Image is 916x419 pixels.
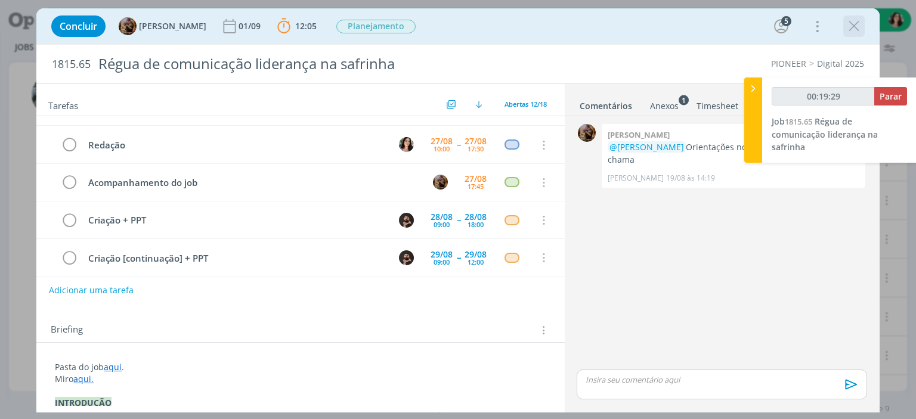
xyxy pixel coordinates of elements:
[609,141,684,153] span: @[PERSON_NAME]
[431,137,453,145] div: 27/08
[398,136,416,154] button: T
[772,17,791,36] button: 5
[139,22,206,30] span: [PERSON_NAME]
[434,259,450,265] div: 09:00
[36,8,879,412] div: dialog
[60,21,97,31] span: Concluir
[465,175,487,183] div: 27/08
[336,19,416,34] button: Planejamento
[772,116,878,153] span: Régua de comunicação liderança na safrinha
[578,124,596,142] img: A
[874,87,907,105] button: Parar
[51,322,83,338] span: Briefing
[432,173,450,191] button: A
[239,22,263,30] div: 01/09
[880,91,902,102] span: Parar
[295,20,317,32] span: 12:05
[434,145,450,152] div: 10:00
[457,216,460,224] span: --
[579,95,633,112] a: Comentários
[468,183,484,190] div: 17:45
[817,58,864,69] a: Digital 2025
[48,97,78,111] span: Tarefas
[431,213,453,221] div: 28/08
[785,116,812,127] span: 1815.65
[696,95,739,112] a: Timesheet
[679,95,689,105] sup: 1
[398,249,416,266] button: D
[771,58,806,69] a: PIONEER
[336,20,416,33] span: Planejamento
[399,213,414,228] img: D
[274,17,320,36] button: 12:05
[465,250,487,259] div: 29/08
[55,361,546,373] p: Pasta do job .
[398,211,416,229] button: D
[505,100,547,108] span: Abertas 12/18
[104,361,122,373] a: aqui
[608,129,670,140] b: [PERSON_NAME]
[434,221,450,228] div: 09:00
[119,17,206,35] button: A[PERSON_NAME]
[465,213,487,221] div: 28/08
[433,175,448,190] img: A
[475,101,482,108] img: arrow-down.svg
[772,116,878,153] a: Job1815.65Régua de comunicação liderança na safrinha
[608,173,664,184] p: [PERSON_NAME]
[93,49,521,79] div: Régua de comunicação liderança na safrinha
[468,221,484,228] div: 18:00
[468,259,484,265] div: 12:00
[666,173,715,184] span: 19/08 às 14:19
[399,250,414,265] img: D
[431,250,453,259] div: 29/08
[781,16,791,26] div: 5
[83,213,388,228] div: Criação + PPT
[55,397,112,408] strong: INTRODUÇÃO
[83,175,422,190] div: Acompanhamento do job
[73,373,94,384] a: aqui.
[399,137,414,152] img: T
[48,280,134,301] button: Adicionar uma tarefa
[119,17,137,35] img: A
[468,145,484,152] div: 17:30
[55,373,546,385] p: Miro
[83,251,388,266] div: Criação [continuação] + PPT
[608,141,859,166] p: Orientações no briefing, dúvidas me chama
[457,253,460,262] span: --
[650,100,679,112] div: Anexos
[51,15,106,37] button: Concluir
[52,58,91,71] span: 1815.65
[457,141,460,149] span: --
[465,137,487,145] div: 27/08
[83,138,388,153] div: Redação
